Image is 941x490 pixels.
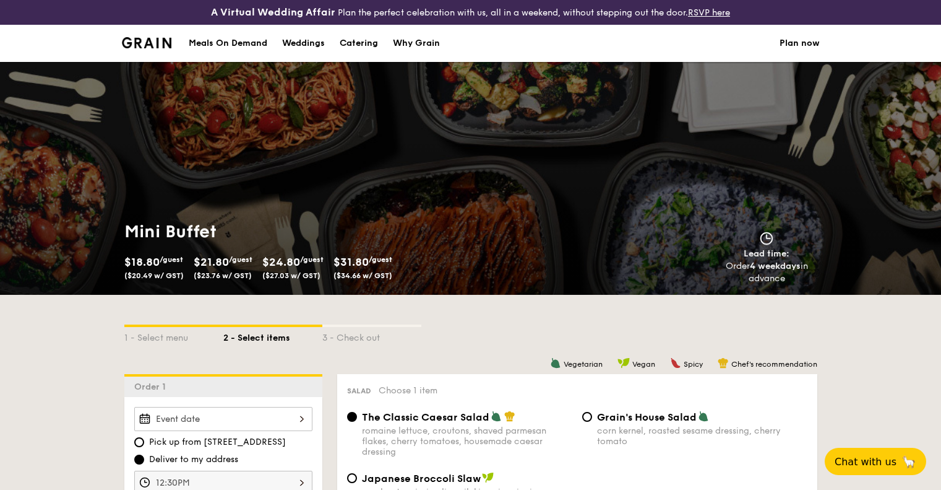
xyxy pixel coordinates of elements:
[362,473,481,484] span: Japanese Broccoli Slaw
[698,411,709,422] img: icon-vegetarian.fe4039eb.svg
[825,448,926,475] button: Chat with us🦙
[189,25,267,62] div: Meals On Demand
[262,255,300,269] span: $24.80
[491,411,502,422] img: icon-vegetarian.fe4039eb.svg
[718,357,729,369] img: icon-chef-hat.a58ddaea.svg
[362,426,572,457] div: romaine lettuce, croutons, shaved parmesan flakes, cherry tomatoes, housemade caesar dressing
[124,255,160,269] span: $18.80
[564,360,603,369] span: Vegetarian
[347,473,357,483] input: Japanese Broccoli Slawgreek extra virgin olive oil, kizami nori, ginger, yuzu soy-sesame dressing
[332,25,385,62] a: Catering
[757,232,776,245] img: icon-clock.2db775ea.svg
[340,25,378,62] div: Catering
[347,387,371,395] span: Salad
[582,412,592,422] input: Grain's House Saladcorn kernel, roasted sesame dressing, cherry tomato
[149,436,286,448] span: Pick up from [STREET_ADDRESS]
[149,453,238,466] span: Deliver to my address
[262,271,320,280] span: ($27.03 w/ GST)
[223,327,322,344] div: 2 - Select items
[181,25,275,62] a: Meals On Demand
[194,271,252,280] span: ($23.76 w/ GST)
[482,472,494,483] img: icon-vegan.f8ff3823.svg
[275,25,332,62] a: Weddings
[597,411,697,423] span: Grain's House Salad
[617,357,630,369] img: icon-vegan.f8ff3823.svg
[504,411,515,422] img: icon-chef-hat.a58ddaea.svg
[362,411,489,423] span: The Classic Caesar Salad
[780,25,820,62] a: Plan now
[632,360,655,369] span: Vegan
[711,260,822,285] div: Order in advance
[550,357,561,369] img: icon-vegetarian.fe4039eb.svg
[369,255,392,264] span: /guest
[229,255,252,264] span: /guest
[160,255,183,264] span: /guest
[901,455,916,469] span: 🦙
[385,25,447,62] a: Why Grain
[124,327,223,344] div: 1 - Select menu
[322,327,421,344] div: 3 - Check out
[333,255,369,269] span: $31.80
[134,437,144,447] input: Pick up from [STREET_ADDRESS]
[122,37,172,48] img: Grain
[333,271,392,280] span: ($34.66 w/ GST)
[282,25,325,62] div: Weddings
[194,255,229,269] span: $21.80
[157,5,784,20] div: Plan the perfect celebration with us, all in a weekend, without stepping out the door.
[347,412,357,422] input: The Classic Caesar Saladromaine lettuce, croutons, shaved parmesan flakes, cherry tomatoes, house...
[688,7,730,18] a: RSVP here
[835,456,896,468] span: Chat with us
[684,360,703,369] span: Spicy
[134,382,171,392] span: Order 1
[379,385,437,396] span: Choose 1 item
[134,407,312,431] input: Event date
[300,255,324,264] span: /guest
[670,357,681,369] img: icon-spicy.37a8142b.svg
[124,221,466,243] h1: Mini Buffet
[124,271,184,280] span: ($20.49 w/ GST)
[122,37,172,48] a: Logotype
[211,5,335,20] h4: A Virtual Wedding Affair
[731,360,817,369] span: Chef's recommendation
[134,455,144,465] input: Deliver to my address
[597,426,807,447] div: corn kernel, roasted sesame dressing, cherry tomato
[750,261,801,271] strong: 4 weekdays
[744,248,789,259] span: Lead time:
[393,25,440,62] div: Why Grain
